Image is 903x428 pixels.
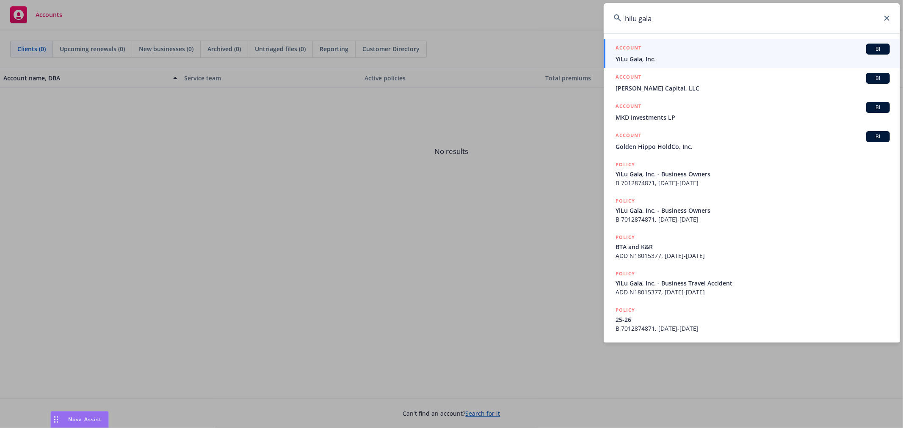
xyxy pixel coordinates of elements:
[870,133,886,140] span: BI
[604,126,900,156] a: ACCOUNTBIGolden Hippo HoldCo, Inc.
[616,131,641,141] h5: ACCOUNT
[616,242,890,251] span: BTA and K&R
[51,412,61,428] div: Drag to move
[604,192,900,228] a: POLICYYiLu Gala, Inc. - Business OwnersB 7012874871, [DATE]-[DATE]
[870,104,886,111] span: BI
[616,324,890,333] span: B 7012874871, [DATE]-[DATE]
[616,113,890,122] span: MKD Investments LP
[870,45,886,53] span: BI
[604,301,900,337] a: POLICY25-26B 7012874871, [DATE]-[DATE]
[604,3,900,33] input: Search...
[604,97,900,126] a: ACCOUNTBIMKD Investments LP
[616,269,635,278] h5: POLICY
[604,228,900,265] a: POLICYBTA and K&RADD N18015377, [DATE]-[DATE]
[616,44,641,54] h5: ACCOUNT
[870,74,886,82] span: BI
[604,156,900,192] a: POLICYYiLu Gala, Inc. - Business OwnersB 7012874871, [DATE]-[DATE]
[604,265,900,301] a: POLICYYiLu Gala, Inc. - Business Travel AccidentADD N18015377, [DATE]-[DATE]
[616,206,890,215] span: YiLu Gala, Inc. - Business Owners
[616,178,890,187] span: B 7012874871, [DATE]-[DATE]
[616,251,890,260] span: ADD N18015377, [DATE]-[DATE]
[616,288,890,296] span: ADD N18015377, [DATE]-[DATE]
[616,279,890,288] span: YiLu Gala, Inc. - Business Travel Accident
[604,68,900,97] a: ACCOUNTBI[PERSON_NAME] Capital, LLC
[616,142,890,151] span: Golden Hippo HoldCo, Inc.
[616,233,635,241] h5: POLICY
[616,102,641,112] h5: ACCOUNT
[616,215,890,224] span: B 7012874871, [DATE]-[DATE]
[616,55,890,63] span: YiLu Gala, Inc.
[604,39,900,68] a: ACCOUNTBIYiLu Gala, Inc.
[616,73,641,83] h5: ACCOUNT
[616,160,635,169] h5: POLICY
[616,197,635,205] h5: POLICY
[68,416,102,423] span: Nova Assist
[616,84,890,93] span: [PERSON_NAME] Capital, LLC
[616,315,890,324] span: 25-26
[616,306,635,314] h5: POLICY
[616,170,890,178] span: YiLu Gala, Inc. - Business Owners
[50,411,109,428] button: Nova Assist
